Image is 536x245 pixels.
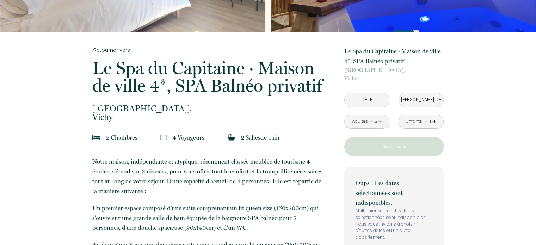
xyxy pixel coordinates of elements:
span: [GEOGRAPHIC_DATA], [344,66,444,74]
span: s [258,134,260,141]
p: 2 Chambre [106,133,137,142]
span: s [135,134,137,141]
p: 4 Voyageur [173,133,204,142]
p: Réserver [347,142,441,151]
p: Oups ! Les dates sélectionnées sont indisponibles. [356,178,432,208]
a: + [378,116,382,127]
input: Arrivée [345,93,389,107]
p: Le Spa du Capitaine · Maison de ville 4*, SPA Balnéo privatif [344,46,444,66]
a: + [432,116,436,127]
p: 2 Salle de bain [241,133,279,142]
a: - [424,116,428,127]
button: Réserver [344,137,444,156]
div: 1 [429,118,432,125]
img: guests [160,134,167,141]
a: - [370,116,374,127]
p: Notre maison, indépendante et atypique, récemment classée meublée de tourisme 4 étoiles, s'étend ... [92,157,324,196]
span: [GEOGRAPHIC_DATA], [92,104,324,113]
p: Malheureusement les dates sélectionnées sont indisponibles. Nous vous invitons à choisir d'autres... [356,208,432,241]
p: Vichy [344,66,444,83]
div: 2 [374,118,378,125]
span: s [202,134,204,141]
p: Le Spa du Capitaine · Maison de ville 4*, SPA Balnéo privatif [92,59,324,94]
p: Vichy [92,104,324,121]
div: Adultes [352,118,368,125]
p: Un premier espace composé d’une suite comprenant un lit queen size (160x200cm) qui s'ouvre sur un... [92,203,324,233]
input: Départ [399,93,443,107]
a: Retourner vers [92,46,324,54]
div: Enfants [406,118,422,125]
